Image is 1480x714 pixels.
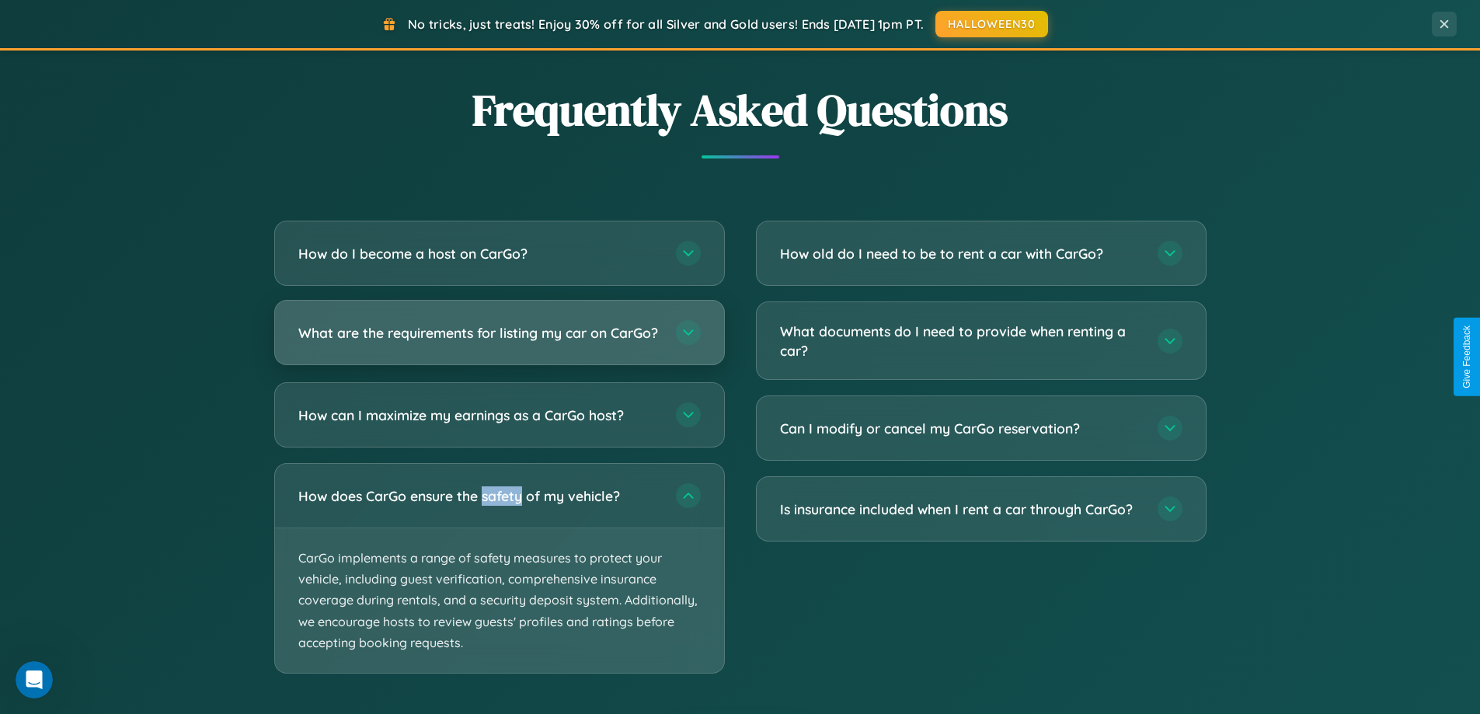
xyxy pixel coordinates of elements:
[780,500,1142,519] h3: Is insurance included when I rent a car through CarGo?
[16,661,53,698] iframe: Intercom live chat
[298,406,660,425] h3: How can I maximize my earnings as a CarGo host?
[780,419,1142,438] h3: Can I modify or cancel my CarGo reservation?
[408,16,924,32] span: No tricks, just treats! Enjoy 30% off for all Silver and Gold users! Ends [DATE] 1pm PT.
[274,80,1207,140] h2: Frequently Asked Questions
[1461,326,1472,388] div: Give Feedback
[935,11,1048,37] button: HALLOWEEN30
[275,528,724,673] p: CarGo implements a range of safety measures to protect your vehicle, including guest verification...
[780,322,1142,360] h3: What documents do I need to provide when renting a car?
[298,323,660,343] h3: What are the requirements for listing my car on CarGo?
[780,244,1142,263] h3: How old do I need to be to rent a car with CarGo?
[298,486,660,506] h3: How does CarGo ensure the safety of my vehicle?
[298,244,660,263] h3: How do I become a host on CarGo?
